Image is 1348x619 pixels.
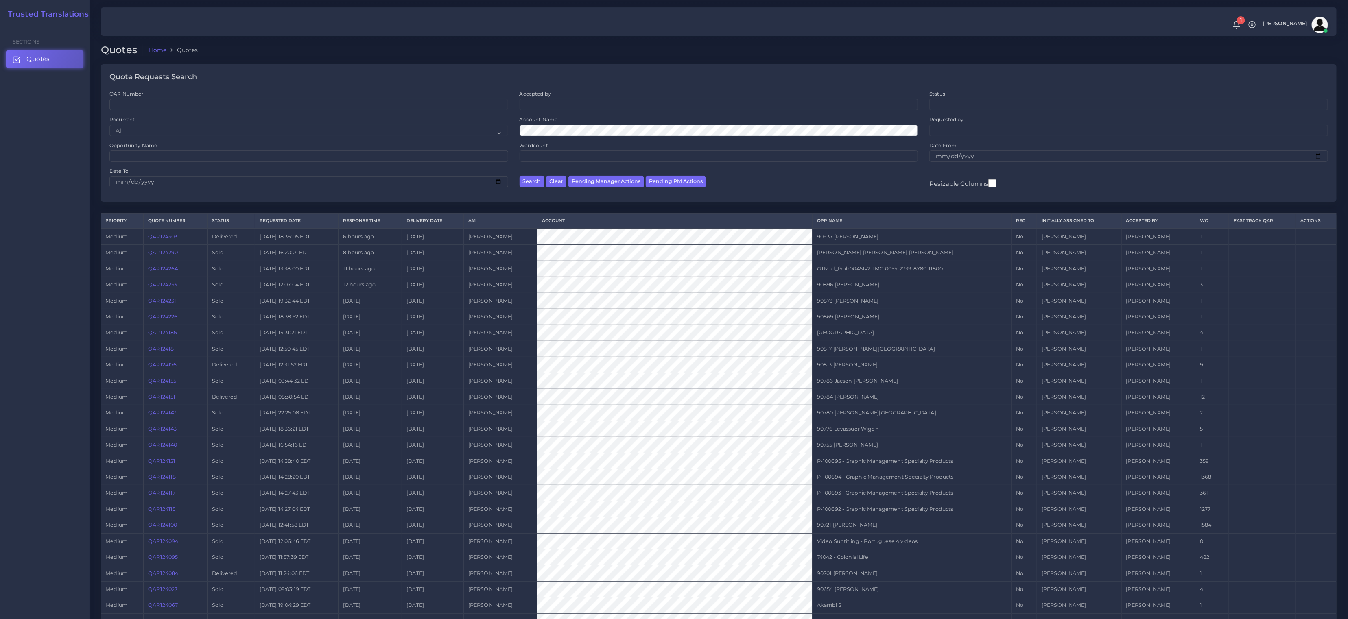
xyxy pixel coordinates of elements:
span: medium [105,346,127,352]
td: [DATE] [339,341,402,357]
td: 74042 - Colonial Life [812,549,1011,565]
th: Quote Number [143,214,207,229]
td: [PERSON_NAME] [1037,293,1121,309]
td: [PERSON_NAME] [1037,549,1121,565]
td: [DATE] 12:41:58 EDT [255,517,339,533]
td: [DATE] [402,261,464,277]
td: [PERSON_NAME] [1037,517,1121,533]
td: [PERSON_NAME] [463,309,537,325]
td: 90817 [PERSON_NAME][GEOGRAPHIC_DATA] [812,341,1011,357]
label: Date To [109,168,129,174]
td: [DATE] 11:57:39 EDT [255,549,339,565]
td: 5 [1195,421,1229,437]
td: 90721 [PERSON_NAME] [812,517,1011,533]
td: Sold [208,277,255,293]
td: 1 [1195,341,1229,357]
span: medium [105,233,127,240]
td: [PERSON_NAME] [1037,469,1121,485]
td: [PERSON_NAME] [1121,485,1195,501]
span: 1 [1237,16,1245,24]
td: No [1011,533,1037,549]
th: Accepted by [1121,214,1195,229]
td: No [1011,469,1037,485]
td: [DATE] 18:36:21 EDT [255,421,339,437]
td: No [1011,373,1037,389]
span: medium [105,522,127,528]
span: medium [105,474,127,480]
td: [PERSON_NAME] [463,293,537,309]
a: QAR124147 [148,410,176,416]
td: [PERSON_NAME] [463,229,537,245]
td: [PERSON_NAME] [1037,229,1121,245]
td: [DATE] 18:36:05 EDT [255,229,339,245]
td: [PERSON_NAME] [1121,405,1195,421]
td: No [1011,421,1037,437]
td: [PERSON_NAME] [463,453,537,469]
td: [DATE] [402,485,464,501]
span: medium [105,378,127,384]
td: [DATE] 13:38:00 EDT [255,261,339,277]
label: Date From [929,142,957,149]
span: medium [105,426,127,432]
a: QAR124121 [148,458,175,464]
td: 1 [1195,229,1229,245]
span: medium [105,490,127,496]
td: [DATE] [339,469,402,485]
a: QAR124143 [148,426,177,432]
td: [DATE] [402,421,464,437]
td: Sold [208,341,255,357]
td: [DATE] 09:44:32 EDT [255,373,339,389]
span: medium [105,249,127,255]
a: QAR124084 [148,570,178,576]
label: Wordcount [520,142,548,149]
td: [PERSON_NAME] [1121,533,1195,549]
a: QAR124140 [148,442,177,448]
td: [DATE] 08:30:54 EDT [255,389,339,405]
td: Sold [208,517,255,533]
label: Status [929,90,945,97]
td: No [1011,485,1037,501]
input: Resizable Columns [988,178,996,188]
h2: Trusted Translations [2,10,89,19]
td: [DATE] [402,389,464,405]
td: Sold [208,261,255,277]
td: [PERSON_NAME] [1121,469,1195,485]
td: [DATE] [402,309,464,325]
td: 3 [1195,277,1229,293]
span: medium [105,506,127,512]
td: [PERSON_NAME] [1037,357,1121,373]
td: 4 [1195,325,1229,341]
a: QAR124151 [148,394,175,400]
td: [DATE] [339,421,402,437]
td: [DATE] 14:28:20 EDT [255,469,339,485]
td: Sold [208,405,255,421]
td: Sold [208,309,255,325]
td: 90869 [PERSON_NAME] [812,309,1011,325]
a: QAR124176 [148,362,177,368]
a: QAR124186 [148,329,177,336]
td: [PERSON_NAME] [1037,341,1121,357]
td: No [1011,341,1037,357]
td: [DATE] [339,373,402,389]
a: 1 [1230,21,1244,29]
span: medium [105,298,127,304]
td: [PERSON_NAME] [1037,325,1121,341]
a: QAR124303 [148,233,177,240]
td: [PERSON_NAME] [1121,245,1195,261]
td: No [1011,357,1037,373]
td: 1368 [1195,469,1229,485]
span: medium [105,362,127,368]
td: Sold [208,437,255,453]
span: medium [105,266,127,272]
td: 12 hours ago [339,277,402,293]
td: [DATE] 22:25:08 EDT [255,405,339,421]
th: Account [537,214,813,229]
td: 90776 Levassuer Wigen [812,421,1011,437]
a: [PERSON_NAME]avatar [1258,17,1331,33]
td: Sold [208,501,255,517]
td: [GEOGRAPHIC_DATA] [812,325,1011,341]
td: 482 [1195,549,1229,565]
td: [PERSON_NAME] [463,501,537,517]
td: No [1011,405,1037,421]
td: [DATE] [339,325,402,341]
